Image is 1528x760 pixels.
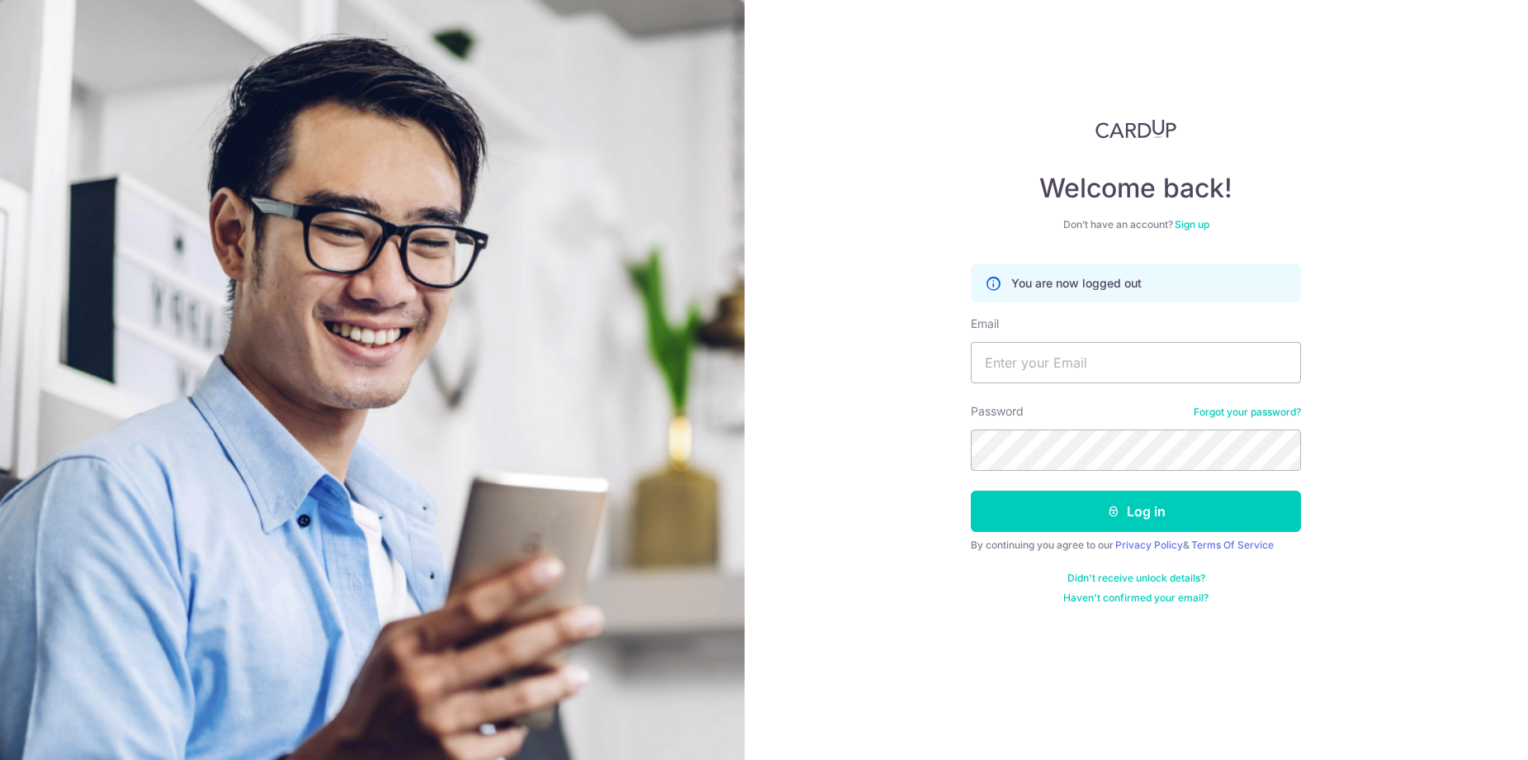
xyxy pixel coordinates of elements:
label: Email [971,316,999,332]
div: By continuing you agree to our & [971,539,1301,552]
h4: Welcome back! [971,172,1301,205]
img: CardUp Logo [1095,119,1176,139]
label: Password [971,403,1024,420]
a: Haven't confirmed your email? [1063,591,1209,605]
a: Privacy Policy [1115,539,1183,551]
button: Log in [971,491,1301,532]
input: Enter your Email [971,342,1301,383]
a: Terms Of Service [1191,539,1274,551]
a: Didn't receive unlock details? [1067,572,1205,585]
div: Don’t have an account? [971,218,1301,231]
a: Forgot your password? [1194,406,1301,419]
p: You are now logged out [1011,275,1142,292]
a: Sign up [1175,218,1209,230]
